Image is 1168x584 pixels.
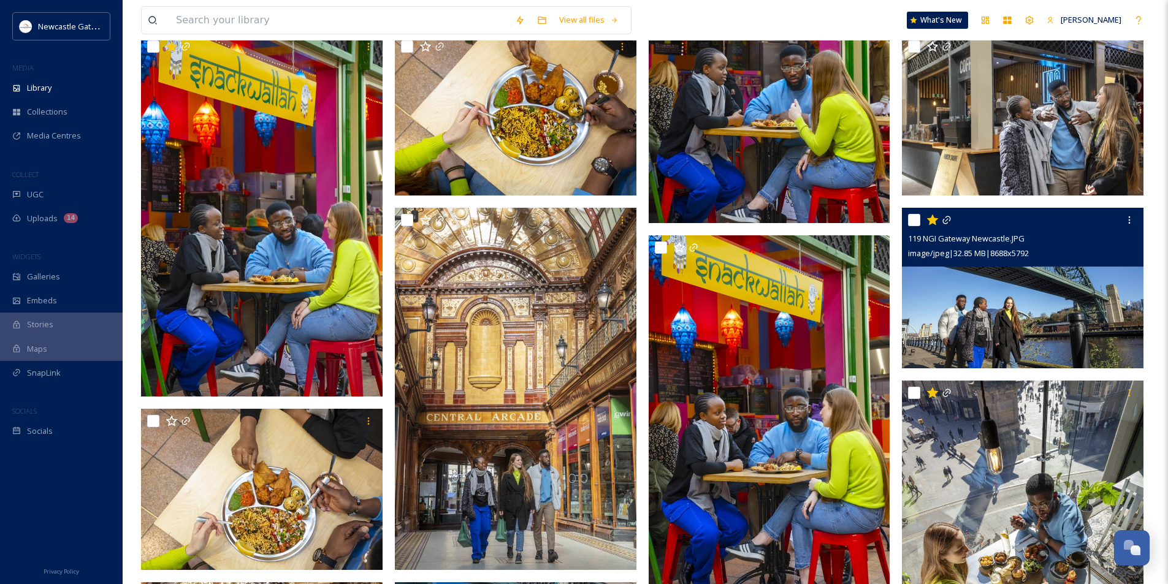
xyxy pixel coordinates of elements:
[1114,530,1150,566] button: Open Chat
[902,34,1143,195] img: 090 NGI Gateway Newcastle.JPG
[395,208,636,570] img: 106 NGI Gateway Newcastle.JPG
[553,8,625,32] a: View all files
[38,20,151,32] span: Newcastle Gateshead Initiative
[44,567,79,575] span: Privacy Policy
[27,189,44,200] span: UGC
[12,252,40,261] span: WIDGETS
[141,34,383,396] img: 083 NGI Gateway Newcastle.JPG
[27,367,61,379] span: SnapLink
[908,233,1025,244] span: 119 NGI Gateway Newcastle.JPG
[395,34,636,195] img: 084 NGI Gateway Newcastle.JPG
[27,271,60,283] span: Galleries
[12,406,37,415] span: SOCIALS
[27,82,52,94] span: Library
[27,295,57,306] span: Embeds
[907,12,968,29] a: What's New
[27,343,47,355] span: Maps
[902,207,1143,368] img: 119 NGI Gateway Newcastle.JPG
[20,20,32,32] img: DqD9wEUd_400x400.jpg
[12,63,34,72] span: MEDIA
[141,409,383,570] img: 085 NGI Gateway Newcastle.JPG
[27,213,58,224] span: Uploads
[1040,8,1128,32] a: [PERSON_NAME]
[64,213,78,223] div: 14
[27,425,53,437] span: Socials
[170,7,509,34] input: Search your library
[44,563,79,578] a: Privacy Policy
[27,319,53,330] span: Stories
[908,248,1029,259] span: image/jpeg | 32.85 MB | 8688 x 5792
[1061,14,1121,25] span: [PERSON_NAME]
[27,106,67,118] span: Collections
[12,170,39,179] span: COLLECT
[27,130,81,142] span: Media Centres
